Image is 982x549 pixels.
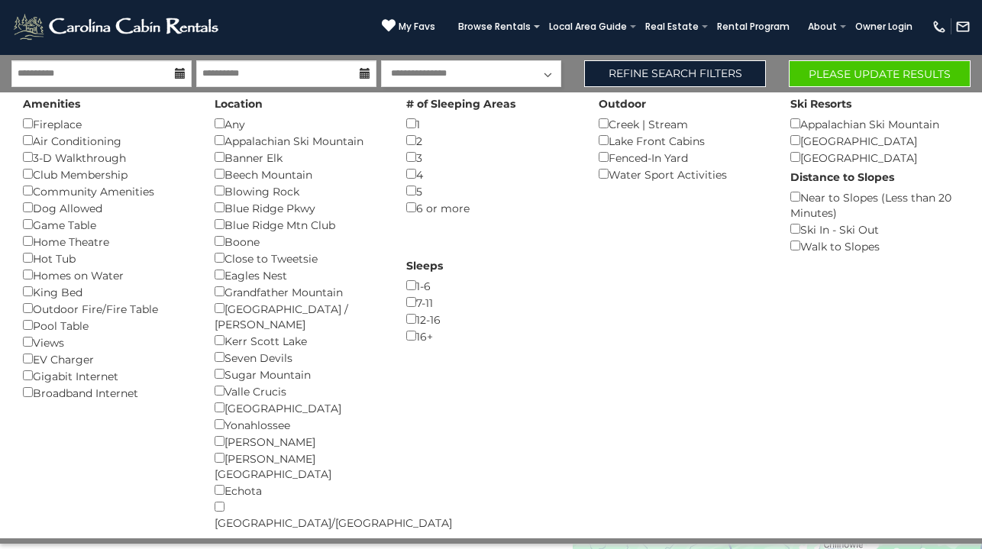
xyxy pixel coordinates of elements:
div: [GEOGRAPHIC_DATA] [215,399,383,416]
div: Eagles Nest [215,266,383,283]
div: EV Charger [23,350,192,367]
div: Community Amenities [23,182,192,199]
div: 7-11 [406,294,575,311]
div: Blowing Rock [215,182,383,199]
label: # of Sleeping Areas [406,96,515,111]
div: Game Table [23,216,192,233]
img: phone-regular-white.png [932,19,947,34]
div: Ski In - Ski Out [790,221,959,237]
span: My Favs [399,20,435,34]
div: Gigabit Internet [23,367,192,384]
a: Owner Login [848,16,920,37]
div: 12-16 [406,311,575,328]
a: Browse Rentals [451,16,538,37]
div: Seven Devils [215,349,383,366]
div: 1-6 [406,277,575,294]
div: 2 [406,132,575,149]
div: Sugar Mountain [215,366,383,383]
a: Rental Program [709,16,797,37]
div: Outdoor Fire/Fire Table [23,300,192,317]
div: Lake Front Cabins [599,132,767,149]
div: Hot Tub [23,250,192,266]
label: Location [215,96,263,111]
div: Near to Slopes (Less than 20 Minutes) [790,189,959,221]
label: Amenities [23,96,80,111]
div: Fireplace [23,115,192,132]
a: Refine Search Filters [584,60,766,87]
div: Any [215,115,383,132]
div: King Bed [23,283,192,300]
div: Broadband Internet [23,384,192,401]
div: Views [23,334,192,350]
div: [GEOGRAPHIC_DATA] [790,149,959,166]
a: Real Estate [638,16,706,37]
div: 5 [406,182,575,199]
div: Club Membership [23,166,192,182]
div: [GEOGRAPHIC_DATA] [790,132,959,149]
div: 4 [406,166,575,182]
div: Echota [215,482,383,499]
div: Yonahlossee [215,416,383,433]
div: Water Sport Activities [599,166,767,182]
div: 1 [406,115,575,132]
div: 3 [406,149,575,166]
div: Close to Tweetsie [215,250,383,266]
a: Local Area Guide [541,16,635,37]
div: Home Theatre [23,233,192,250]
div: Blue Ridge Mtn Club [215,216,383,233]
div: [GEOGRAPHIC_DATA] / [PERSON_NAME] [215,300,383,332]
div: Grandfather Mountain [215,283,383,300]
div: Appalachian Ski Mountain [215,132,383,149]
div: Dog Allowed [23,199,192,216]
div: Homes on Water [23,266,192,283]
div: Beech Mountain [215,166,383,182]
button: Please Update Results [789,60,971,87]
div: Fenced-In Yard [599,149,767,166]
a: My Favs [382,18,435,34]
div: [PERSON_NAME] [215,433,383,450]
label: Distance to Slopes [790,170,894,185]
label: Sleeps [406,258,443,273]
div: Walk to Slopes [790,237,959,254]
img: White-1-2.png [11,11,223,42]
label: Outdoor [599,96,646,111]
div: Pool Table [23,317,192,334]
div: 16+ [406,328,575,344]
div: Appalachian Ski Mountain [790,115,959,132]
label: Ski Resorts [790,96,851,111]
div: Boone [215,233,383,250]
div: Blue Ridge Pkwy [215,199,383,216]
div: Creek | Stream [599,115,767,132]
div: Air Conditioning [23,132,192,149]
div: 6 or more [406,199,575,216]
div: [GEOGRAPHIC_DATA]/[GEOGRAPHIC_DATA] [215,499,383,531]
div: Valle Crucis [215,383,383,399]
div: [PERSON_NAME][GEOGRAPHIC_DATA] [215,450,383,482]
a: About [800,16,845,37]
img: mail-regular-white.png [955,19,971,34]
div: Kerr Scott Lake [215,332,383,349]
div: 3-D Walkthrough [23,149,192,166]
div: Banner Elk [215,149,383,166]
